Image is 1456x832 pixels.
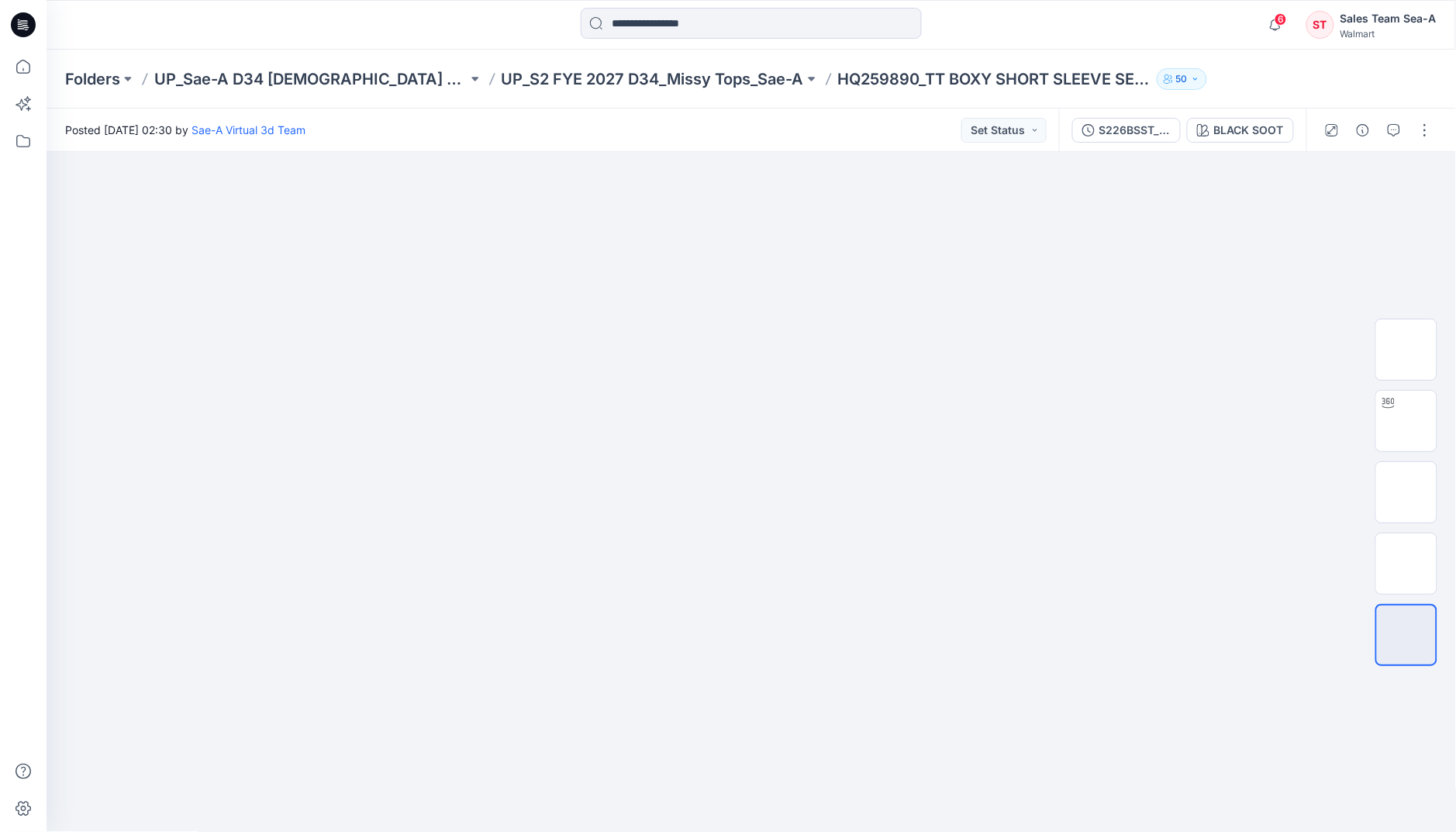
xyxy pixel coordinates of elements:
[1306,11,1334,39] div: ST
[191,123,305,136] a: Sae-A Virtual 3d Team
[1340,9,1437,28] div: Sales Team Sea-A
[1099,122,1171,139] div: S226BSST_FULL COLORWAYS
[1157,68,1207,90] button: 50
[838,68,1151,90] p: HQ259890_TT BOXY SHORT SLEEVE SET (TOP)
[1187,118,1294,143] button: BLACK SOOT
[65,68,120,90] a: Folders
[1351,118,1375,143] button: Details
[154,68,468,90] a: UP_Sae-A D34 [DEMOGRAPHIC_DATA] Knit Tops
[1176,71,1188,88] p: 50
[1340,28,1437,40] div: Walmart
[65,122,305,138] span: Posted [DATE] 02:30 by
[1072,118,1181,143] button: S226BSST_FULL COLORWAYS
[502,68,804,90] a: UP_S2 FYE 2027 D34_Missy Tops_Sae-A
[1275,13,1287,26] span: 6
[1214,122,1284,139] div: BLACK SOOT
